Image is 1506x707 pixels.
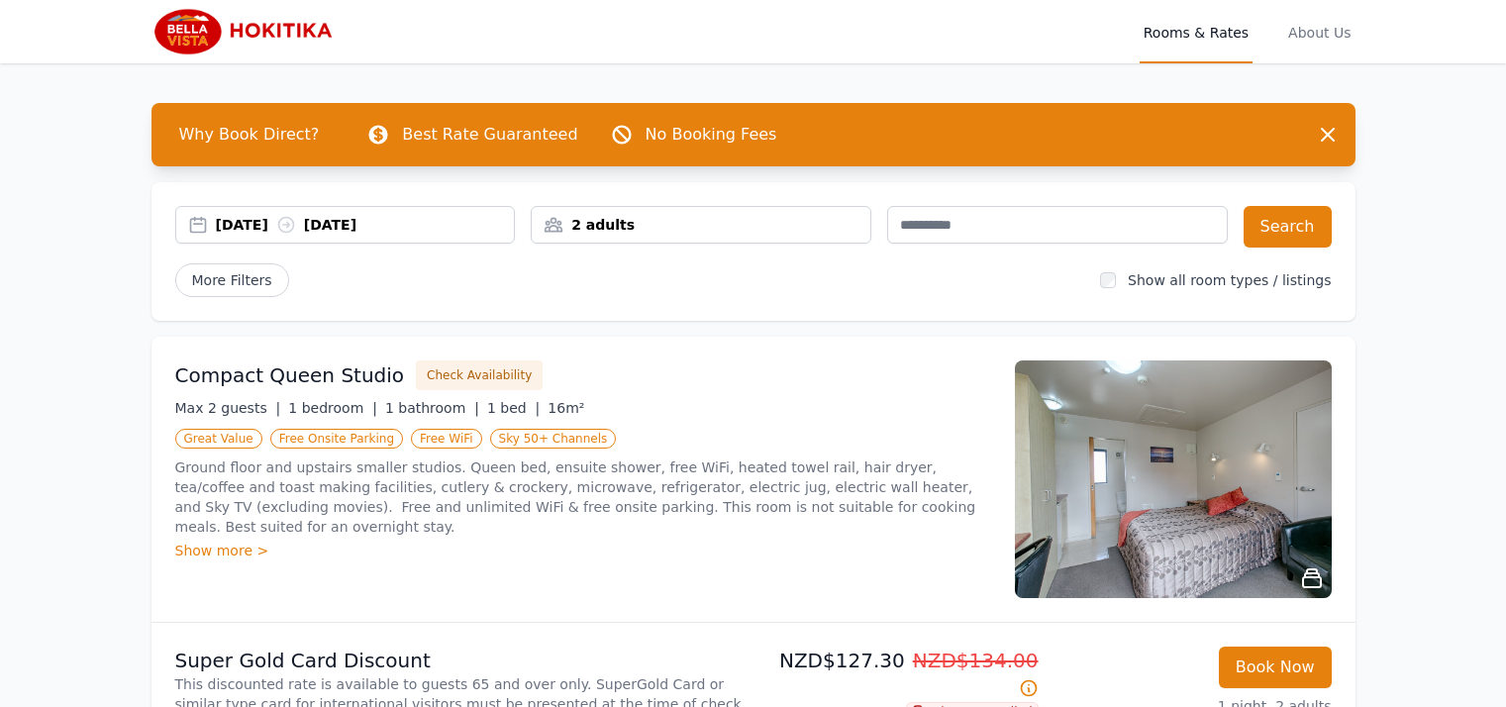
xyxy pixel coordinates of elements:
[175,429,262,449] span: Great Value
[216,215,515,235] div: [DATE] [DATE]
[402,123,577,147] p: Best Rate Guaranteed
[487,400,540,416] span: 1 bed |
[490,429,617,449] span: Sky 50+ Channels
[1219,647,1332,688] button: Book Now
[411,429,482,449] span: Free WiFi
[175,541,991,560] div: Show more >
[1244,206,1332,248] button: Search
[1128,272,1331,288] label: Show all room types / listings
[175,647,746,674] p: Super Gold Card Discount
[548,400,584,416] span: 16m²
[175,263,289,297] span: More Filters
[761,647,1039,702] p: NZD$127.30
[163,115,336,154] span: Why Book Direct?
[646,123,777,147] p: No Booking Fees
[175,457,991,537] p: Ground floor and upstairs smaller studios. Queen bed, ensuite shower, free WiFi, heated towel rai...
[288,400,377,416] span: 1 bedroom |
[913,649,1039,672] span: NZD$134.00
[175,400,281,416] span: Max 2 guests |
[416,360,543,390] button: Check Availability
[385,400,479,416] span: 1 bathroom |
[151,8,342,55] img: Bella Vista Hokitika
[532,215,870,235] div: 2 adults
[175,361,405,389] h3: Compact Queen Studio
[270,429,403,449] span: Free Onsite Parking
